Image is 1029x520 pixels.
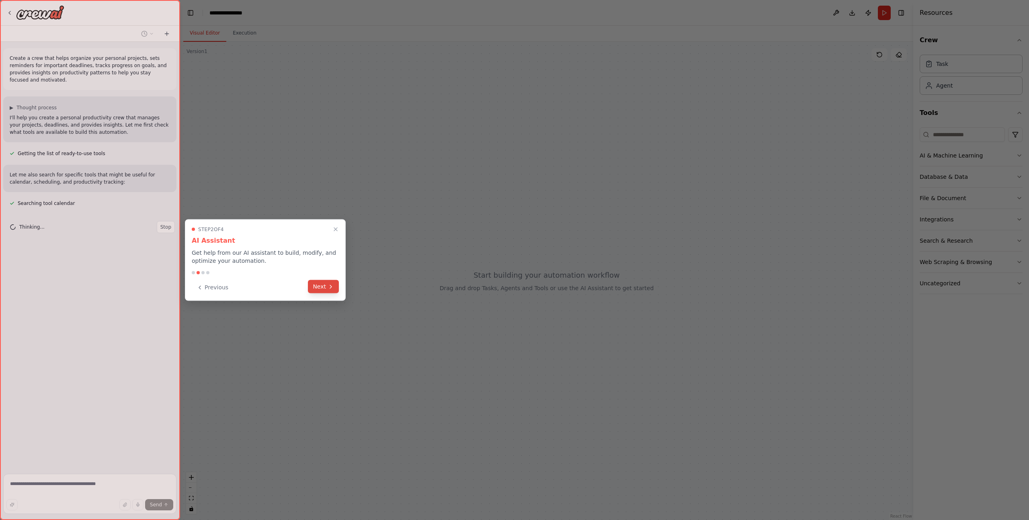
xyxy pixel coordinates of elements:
button: Previous [192,281,233,294]
button: Hide left sidebar [185,7,196,18]
button: Next [308,280,339,293]
span: Step 2 of 4 [198,226,224,233]
h3: AI Assistant [192,236,339,246]
p: Get help from our AI assistant to build, modify, and optimize your automation. [192,249,339,265]
button: Close walkthrough [331,225,340,234]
